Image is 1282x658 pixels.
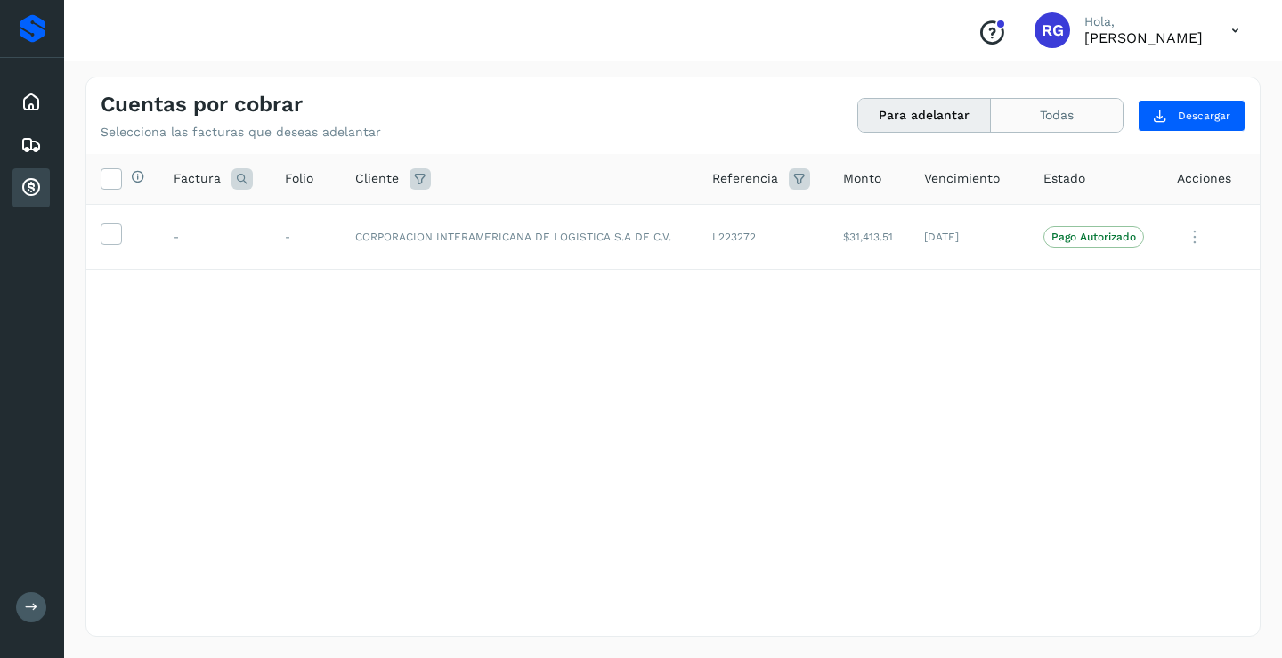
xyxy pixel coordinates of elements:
div: Cuentas por cobrar [12,168,50,207]
span: Estado [1043,169,1085,188]
button: Todas [991,99,1123,132]
div: Embarques [12,126,50,165]
h4: Cuentas por cobrar [101,92,303,118]
span: Vencimiento [924,169,1000,188]
p: Selecciona las facturas que deseas adelantar [101,125,381,140]
span: Acciones [1177,169,1231,188]
span: Descargar [1178,108,1230,124]
span: Cliente [355,169,399,188]
span: Folio [285,169,313,188]
p: Pago Autorizado [1051,231,1136,243]
div: Inicio [12,83,50,122]
td: - [159,204,271,270]
p: Hola, [1084,14,1203,29]
td: $31,413.51 [829,204,910,270]
p: ROBERTO GALLARDO HERNANDEZ [1084,29,1203,46]
td: L223272 [698,204,829,270]
span: Factura [174,169,221,188]
span: Referencia [712,169,778,188]
td: CORPORACION INTERAMERICANA DE LOGISTICA S.A DE C.V. [341,204,698,270]
button: Descargar [1138,100,1245,132]
td: [DATE] [910,204,1029,270]
button: Para adelantar [858,99,991,132]
td: - [271,204,341,270]
span: Monto [843,169,881,188]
